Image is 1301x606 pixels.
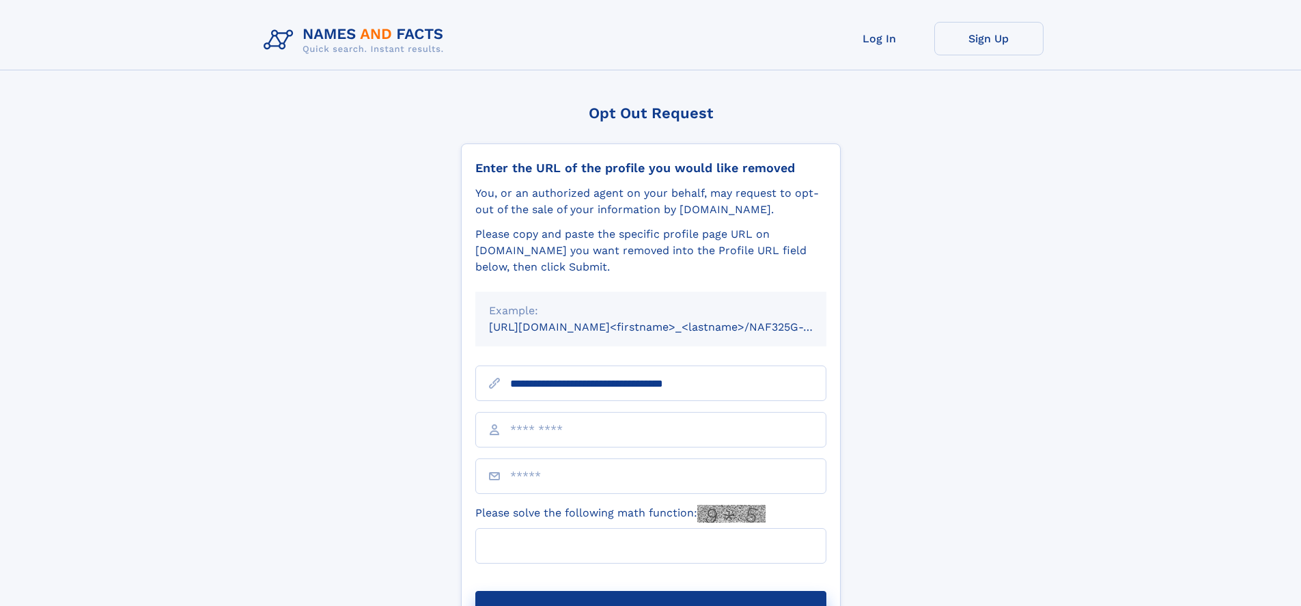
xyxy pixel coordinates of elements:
div: Enter the URL of the profile you would like removed [475,161,826,176]
label: Please solve the following math function: [475,505,766,523]
small: [URL][DOMAIN_NAME]<firstname>_<lastname>/NAF325G-xxxxxxxx [489,320,852,333]
div: Please copy and paste the specific profile page URL on [DOMAIN_NAME] you want removed into the Pr... [475,226,826,275]
div: Opt Out Request [461,105,841,122]
img: Logo Names and Facts [258,22,455,59]
a: Log In [825,22,934,55]
div: You, or an authorized agent on your behalf, may request to opt-out of the sale of your informatio... [475,185,826,218]
div: Example: [489,303,813,319]
a: Sign Up [934,22,1044,55]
